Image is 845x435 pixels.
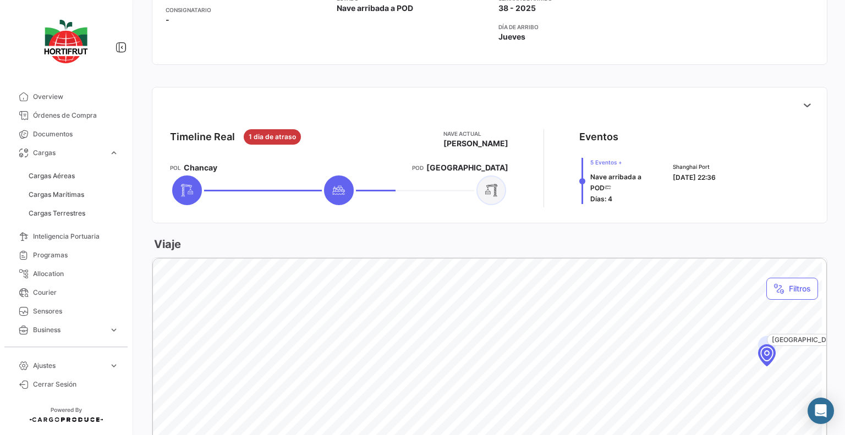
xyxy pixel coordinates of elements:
[579,129,618,145] div: Eventos
[184,162,217,173] span: Chancay
[33,306,119,316] span: Sensores
[9,246,123,265] a: Programas
[29,190,84,200] span: Cargas Marítimas
[166,14,169,25] span: -
[766,278,818,300] button: Filtros
[9,125,123,144] a: Documentos
[170,163,181,172] app-card-info-title: POL
[29,171,75,181] span: Cargas Aéreas
[33,361,105,371] span: Ajustes
[443,138,508,149] span: [PERSON_NAME]
[590,173,641,192] span: Nave arribada a POD
[33,148,105,158] span: Cargas
[33,379,119,389] span: Cerrar Sesión
[808,398,834,424] div: Abrir Intercom Messenger
[9,302,123,321] a: Sensores
[412,163,424,172] app-card-info-title: POD
[33,232,119,241] span: Inteligencia Portuaria
[673,173,716,181] span: [DATE] 22:36
[673,162,716,171] span: Shanghai Port
[498,3,536,14] span: 38 - 2025
[590,158,660,167] span: 5 Eventos +
[170,129,235,145] div: Timeline Real
[33,129,119,139] span: Documentos
[9,283,123,302] a: Courier
[9,227,123,246] a: Inteligencia Portuaria
[33,111,119,120] span: Órdenes de Compra
[758,344,776,366] div: Map marker
[590,195,612,203] span: Días: 4
[24,205,123,222] a: Cargas Terrestres
[109,148,119,158] span: expand_more
[24,186,123,203] a: Cargas Marítimas
[337,3,413,14] span: Nave arribada a POD
[249,132,296,142] span: 1 dia de atraso
[166,5,328,14] app-card-info-title: Consignatario
[9,87,123,106] a: Overview
[39,13,94,70] img: logo-hortifrut.svg
[9,106,123,125] a: Órdenes de Compra
[33,92,119,102] span: Overview
[9,265,123,283] a: Allocation
[443,129,508,138] app-card-info-title: Nave actual
[152,236,181,252] h3: Viaje
[33,325,105,335] span: Business
[498,23,652,31] app-card-info-title: Día de Arribo
[24,168,123,184] a: Cargas Aéreas
[109,325,119,335] span: expand_more
[33,269,119,279] span: Allocation
[33,250,119,260] span: Programas
[498,31,525,42] span: Jueves
[109,361,119,371] span: expand_more
[29,208,85,218] span: Cargas Terrestres
[426,162,508,173] span: [GEOGRAPHIC_DATA]
[33,288,119,298] span: Courier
